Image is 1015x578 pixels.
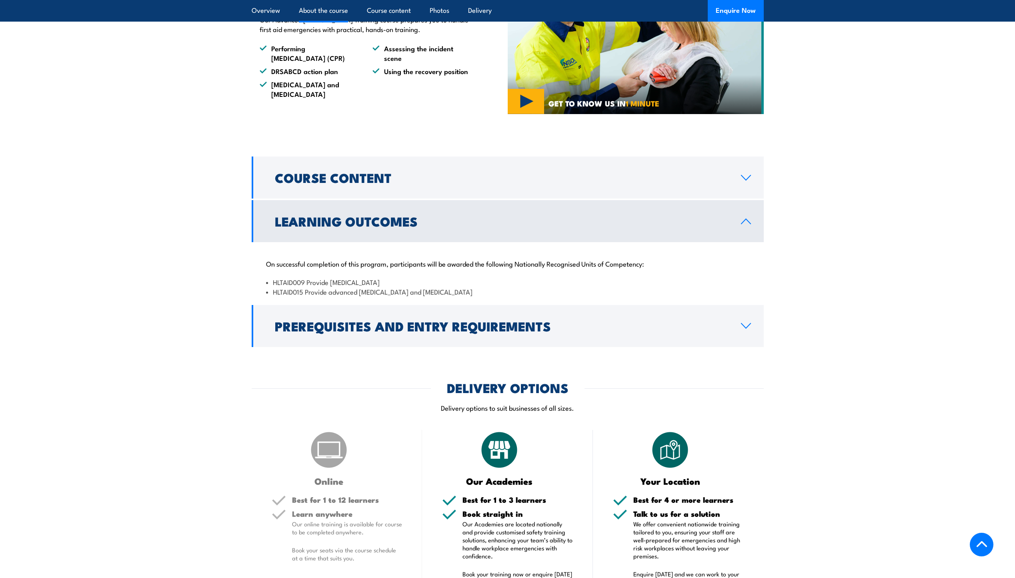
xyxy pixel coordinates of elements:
h2: Prerequisites and Entry Requirements [275,320,728,331]
li: HLTAID015 Provide advanced [MEDICAL_DATA] and [MEDICAL_DATA] [266,287,749,296]
h3: Online [272,476,386,486]
li: Performing [MEDICAL_DATA] (CPR) [260,44,358,62]
strong: 1 MINUTE [626,97,659,109]
h5: Best for 1 to 3 learners [462,496,573,504]
h5: Talk to us for a solution [633,510,744,518]
a: Course Content [252,157,764,199]
h2: Learning Outcomes [275,215,728,227]
p: Our online training is available for course to be completed anywhere. [292,520,402,536]
p: Book your seats via the course schedule at a time that suits you. [292,546,402,562]
h5: Best for 1 to 12 learners [292,496,402,504]
h2: DELIVERY OPTIONS [447,382,569,393]
li: Using the recovery position [372,66,471,76]
a: Learning Outcomes [252,200,764,242]
p: On successful completion of this program, participants will be awarded the following Nationally R... [266,259,749,267]
h3: Your Location [613,476,728,486]
p: Delivery options to suit businesses of all sizes. [252,403,764,412]
h5: Learn anywhere [292,510,402,518]
p: Our Advanced [MEDICAL_DATA] Training course prepares you to handle first aid emergencies with pra... [260,15,471,34]
li: Assessing the incident scene [372,44,471,62]
a: Prerequisites and Entry Requirements [252,305,764,347]
h5: Best for 4 or more learners [633,496,744,504]
h3: Our Academies [442,476,557,486]
p: We offer convenient nationwide training tailored to you, ensuring your staff are well-prepared fo... [633,520,744,560]
span: GET TO KNOW US IN [549,100,659,107]
li: HLTAID009 Provide [MEDICAL_DATA] [266,277,749,287]
p: Our Academies are located nationally and provide customised safety training solutions, enhancing ... [462,520,573,560]
h5: Book straight in [462,510,573,518]
li: DRSABCD action plan [260,66,358,76]
h2: Course Content [275,172,728,183]
li: [MEDICAL_DATA] and [MEDICAL_DATA] [260,80,358,98]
